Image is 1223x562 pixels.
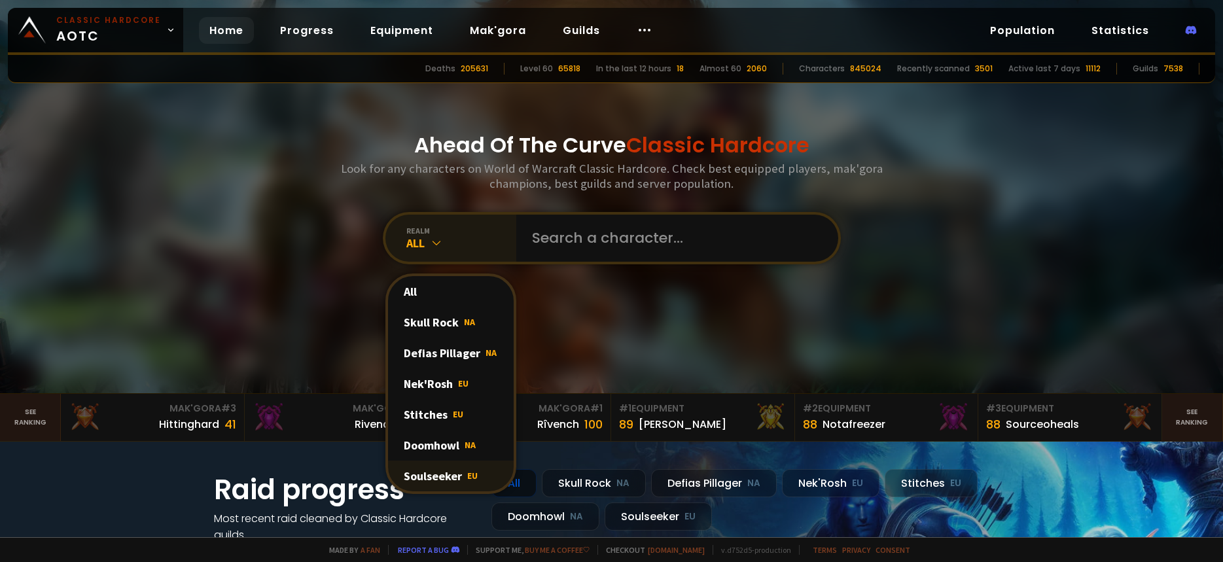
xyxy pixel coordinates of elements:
[1081,17,1160,44] a: Statistics
[398,545,449,555] a: Report a bug
[459,17,537,44] a: Mak'gora
[823,416,885,432] div: Notafreezer
[388,399,514,430] div: Stitches
[677,63,684,75] div: 18
[56,14,161,46] span: AOTC
[616,477,629,490] small: NA
[1006,416,1079,432] div: Sourceoheals
[542,469,646,497] div: Skull Rock
[69,402,236,415] div: Mak'Gora
[651,469,777,497] div: Defias Pillager
[597,545,705,555] span: Checkout
[1163,63,1183,75] div: 7538
[1162,394,1223,441] a: Seeranking
[986,415,1001,433] div: 88
[590,402,603,415] span: # 1
[406,226,516,236] div: realm
[897,63,970,75] div: Recently scanned
[388,338,514,368] div: Defias Pillager
[491,502,599,531] div: Doomhowl
[270,17,344,44] a: Progress
[626,130,809,160] span: Classic Hardcore
[885,469,978,497] div: Stitches
[611,394,794,441] a: #1Equipment89[PERSON_NAME]
[605,502,712,531] div: Soulseeker
[436,402,603,415] div: Mak'Gora
[799,63,845,75] div: Characters
[361,545,380,555] a: a fan
[747,477,760,490] small: NA
[253,402,419,415] div: Mak'Gora
[747,63,767,75] div: 2060
[486,347,497,359] span: NA
[537,416,579,432] div: Rîvench
[467,545,590,555] span: Support me,
[803,402,818,415] span: # 2
[414,130,809,161] h1: Ahead Of The Curve
[596,63,671,75] div: In the last 12 hours
[986,402,1153,415] div: Equipment
[1008,63,1080,75] div: Active last 7 days
[852,477,863,490] small: EU
[795,394,978,441] a: #2Equipment88Notafreezer
[61,394,244,441] a: Mak'Gora#3Hittinghard41
[803,415,817,433] div: 88
[713,545,791,555] span: v. d752d5 - production
[876,545,910,555] a: Consent
[360,17,444,44] a: Equipment
[8,8,183,52] a: Classic HardcoreAOTC
[684,510,696,523] small: EU
[355,416,396,432] div: Rivench
[56,14,161,26] small: Classic Hardcore
[524,215,823,262] input: Search a character...
[388,368,514,399] div: Nek'Rosh
[1086,63,1101,75] div: 11112
[975,63,993,75] div: 3501
[570,510,583,523] small: NA
[552,17,611,44] a: Guilds
[803,402,970,415] div: Equipment
[214,469,476,510] h1: Raid progress
[525,545,590,555] a: Buy me a coffee
[388,276,514,307] div: All
[406,236,516,251] div: All
[782,469,879,497] div: Nek'Rosh
[464,316,475,328] span: NA
[159,416,219,432] div: Hittinghard
[619,415,633,433] div: 89
[558,63,580,75] div: 65818
[425,63,455,75] div: Deaths
[453,408,463,420] span: EU
[214,510,476,543] h4: Most recent raid cleaned by Classic Hardcore guilds
[986,402,1001,415] span: # 3
[648,545,705,555] a: [DOMAIN_NAME]
[491,469,537,497] div: All
[980,17,1065,44] a: Population
[458,378,469,389] span: EU
[842,545,870,555] a: Privacy
[199,17,254,44] a: Home
[700,63,741,75] div: Almost 60
[388,307,514,338] div: Skull Rock
[461,63,488,75] div: 205631
[1133,63,1158,75] div: Guilds
[813,545,837,555] a: Terms
[428,394,611,441] a: Mak'Gora#1Rîvench100
[850,63,881,75] div: 845024
[467,470,478,482] span: EU
[388,430,514,461] div: Doomhowl
[388,461,514,491] div: Soulseeker
[224,415,236,433] div: 41
[520,63,553,75] div: Level 60
[221,402,236,415] span: # 3
[336,161,888,191] h3: Look for any characters on World of Warcraft Classic Hardcore. Check best equipped players, mak'g...
[950,477,961,490] small: EU
[619,402,631,415] span: # 1
[978,394,1161,441] a: #3Equipment88Sourceoheals
[639,416,726,432] div: [PERSON_NAME]
[321,545,380,555] span: Made by
[584,415,603,433] div: 100
[245,394,428,441] a: Mak'Gora#2Rivench100
[619,402,786,415] div: Equipment
[465,439,476,451] span: NA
